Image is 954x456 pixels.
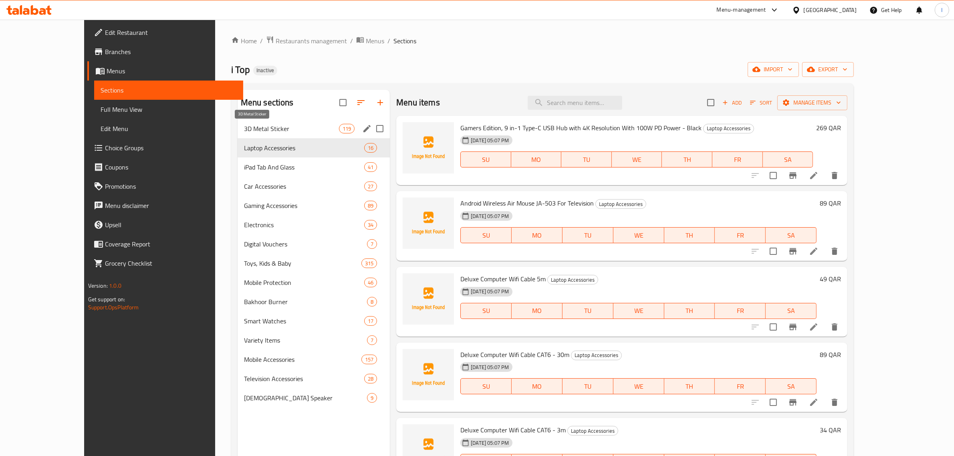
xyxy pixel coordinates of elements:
span: Grocery Checklist [105,258,237,268]
a: Sections [94,81,244,100]
span: Full Menu View [101,105,237,114]
li: / [387,36,390,46]
span: Promotions [105,182,237,191]
span: 16 [365,144,377,152]
span: 17 [365,317,377,325]
span: Digital Vouchers [244,239,367,249]
button: FR [715,303,766,319]
a: Edit Restaurant [87,23,244,42]
div: Laptop Accessories [567,426,618,436]
span: MO [515,381,559,392]
span: 315 [362,260,377,267]
a: Upsell [87,215,244,234]
button: TU [563,227,613,243]
span: WE [615,154,659,165]
span: FR [718,230,762,241]
button: SU [460,378,512,394]
a: Menu disclaimer [87,196,244,215]
span: Edit Restaurant [105,28,237,37]
span: FR [718,305,762,317]
div: items [361,355,377,364]
span: Select to update [765,394,782,411]
span: Menus [366,36,384,46]
span: FR [718,381,762,392]
div: items [364,201,377,210]
span: 157 [362,356,377,363]
button: SU [460,227,512,243]
span: Select to update [765,167,782,184]
div: Inactive [253,66,277,75]
button: SA [766,227,817,243]
span: TH [668,381,712,392]
div: Laptop Accessories [571,351,622,360]
div: Television Accessories28 [238,369,390,388]
a: Support.OpsPlatform [88,302,139,313]
a: Choice Groups [87,138,244,157]
span: WE [617,305,661,317]
button: SU [460,303,512,319]
span: WE [617,381,661,392]
div: Electronics34 [238,215,390,234]
span: TU [566,305,610,317]
span: SU [464,305,508,317]
button: Add section [371,93,390,112]
h6: 269 QAR [816,122,841,133]
span: 7 [367,337,377,344]
span: Deluxe Computer Wifi Cable CAT6 - 30m [460,349,569,361]
div: Bakhoor Burner8 [238,292,390,311]
span: i Top [231,61,250,79]
span: Restaurants management [276,36,347,46]
a: Edit menu item [809,246,819,256]
li: / [260,36,263,46]
span: Manage items [784,98,841,108]
span: TU [566,381,610,392]
button: FR [712,151,763,167]
button: Add [719,97,745,109]
button: SA [763,151,813,167]
span: 34 [365,221,377,229]
span: WE [617,230,661,241]
span: Inactive [253,67,277,74]
div: Toys, Kids & Baby315 [238,254,390,273]
button: Branch-specific-item [783,393,803,412]
a: Menus [87,61,244,81]
span: Gaming Accessories [244,201,364,210]
span: TH [665,154,709,165]
div: Smart Watches17 [238,311,390,331]
div: items [339,124,355,133]
span: SU [464,154,508,165]
button: MO [512,378,563,394]
button: delete [825,393,844,412]
span: Sort items [745,97,777,109]
a: Restaurants management [266,36,347,46]
span: Mobile Protection [244,278,364,287]
span: TH [668,230,712,241]
a: Full Menu View [94,100,244,119]
div: Television Accessories [244,374,364,383]
button: TH [662,151,712,167]
img: Deluxe Computer Wifi Cable 5m [403,273,454,325]
div: [DEMOGRAPHIC_DATA] Speaker9 [238,388,390,408]
button: WE [613,303,664,319]
span: [DATE] 05:07 PM [468,288,512,295]
div: items [364,278,377,287]
span: Mobile Accessories [244,355,361,364]
div: 3D Metal Sticker119edit [238,119,390,138]
img: Deluxe Computer Wifi Cable CAT6 - 30m [403,349,454,400]
span: Gamers Edition, 9 in-1 Type-C USB Hub with 4K Resolution With 100W PD Power - Black [460,122,702,134]
button: SA [766,303,817,319]
span: SU [464,230,508,241]
button: TU [563,378,613,394]
span: [DATE] 05:07 PM [468,212,512,220]
span: Variety Items [244,335,367,345]
button: SU [460,151,511,167]
button: FR [715,378,766,394]
div: items [364,316,377,326]
span: Deluxe Computer Wifi Cable 5m [460,273,546,285]
span: SA [769,381,813,392]
div: items [367,393,377,403]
